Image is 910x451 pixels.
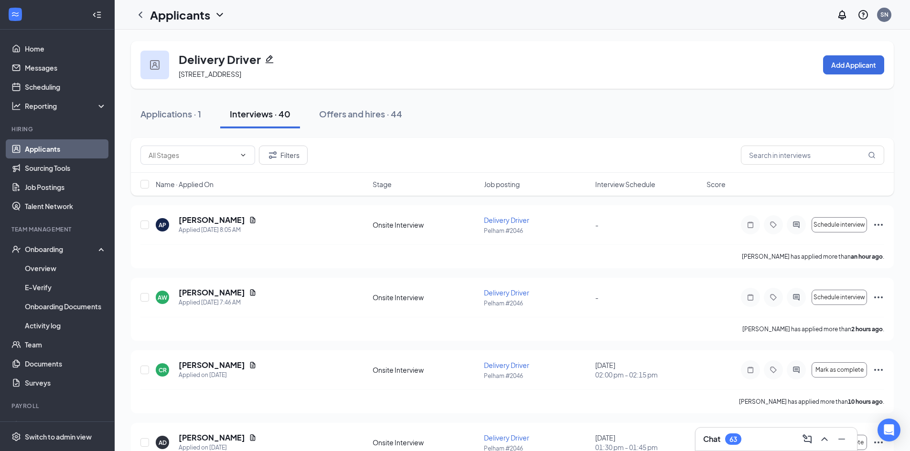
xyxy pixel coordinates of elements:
[25,139,107,158] a: Applicants
[836,9,848,21] svg: Notifications
[25,244,98,254] div: Onboarding
[812,290,867,305] button: Schedule interview
[484,179,520,189] span: Job posting
[179,225,257,235] div: Applied [DATE] 8:05 AM
[817,431,832,447] button: ChevronUp
[249,434,257,441] svg: Document
[484,227,589,235] p: Pelham #2046
[179,215,245,225] h5: [PERSON_NAME]
[595,179,655,189] span: Interview Schedule
[249,361,257,369] svg: Document
[742,252,884,261] p: [PERSON_NAME] has applied more than .
[815,367,864,373] span: Mark as complete
[25,259,107,278] a: Overview
[836,433,847,445] svg: Minimize
[484,361,529,369] span: Delivery Driver
[745,294,756,301] svg: Note
[729,435,737,443] div: 63
[25,278,107,297] a: E-Verify
[179,360,245,370] h5: [PERSON_NAME]
[249,216,257,224] svg: Document
[249,289,257,296] svg: Document
[791,221,802,229] svg: ActiveChat
[484,299,589,307] p: Pelham #2046
[595,293,599,302] span: -
[25,178,107,197] a: Job Postings
[802,433,813,445] svg: ComposeMessage
[873,437,884,448] svg: Ellipses
[179,287,245,298] h5: [PERSON_NAME]
[873,292,884,303] svg: Ellipses
[25,432,92,441] div: Switch to admin view
[11,225,105,233] div: Team Management
[768,221,779,229] svg: Tag
[150,60,160,70] img: user icon
[857,9,869,21] svg: QuestionInfo
[25,373,107,392] a: Surveys
[25,297,107,316] a: Onboarding Documents
[25,101,107,111] div: Reporting
[848,398,883,405] b: 10 hours ago
[25,77,107,96] a: Scheduling
[214,9,225,21] svg: ChevronDown
[159,366,167,374] div: CR
[149,150,236,160] input: All Stages
[484,372,589,380] p: Pelham #2046
[11,432,21,441] svg: Settings
[373,220,478,230] div: Onsite Interview
[791,366,802,374] svg: ActiveChat
[319,108,402,120] div: Offers and hires · 44
[745,221,756,229] svg: Note
[742,325,884,333] p: [PERSON_NAME] has applied more than .
[140,108,201,120] div: Applications · 1
[814,294,865,301] span: Schedule interview
[159,439,167,447] div: AD
[768,294,779,301] svg: Tag
[851,253,883,260] b: an hour ago
[239,151,247,159] svg: ChevronDown
[179,51,261,67] h3: Delivery Driver
[150,7,210,23] h1: Applicants
[484,288,529,297] span: Delivery Driver
[11,244,21,254] svg: UserCheck
[812,362,867,378] button: Mark as complete
[25,354,107,373] a: Documents
[11,101,21,111] svg: Analysis
[25,335,107,354] a: Team
[265,54,274,64] svg: Pencil
[179,298,257,307] div: Applied [DATE] 7:46 AM
[814,221,865,228] span: Schedule interview
[11,10,20,19] svg: WorkstreamLogo
[741,146,884,165] input: Search in interviews
[179,432,245,443] h5: [PERSON_NAME]
[745,366,756,374] svg: Note
[373,438,478,447] div: Onsite Interview
[595,370,701,379] span: 02:00 pm - 02:15 pm
[484,433,529,442] span: Delivery Driver
[819,433,830,445] svg: ChevronUp
[791,294,802,301] svg: ActiveChat
[768,366,779,374] svg: Tag
[703,434,720,444] h3: Chat
[851,325,883,333] b: 2 hours ago
[484,216,529,224] span: Delivery Driver
[373,365,478,375] div: Onsite Interview
[259,146,308,165] button: Filter Filters
[868,151,876,159] svg: MagnifyingGlass
[707,179,726,189] span: Score
[25,158,107,178] a: Sourcing Tools
[156,179,214,189] span: Name · Applied On
[880,10,889,19] div: SN
[595,220,599,229] span: -
[373,293,478,302] div: Onsite Interview
[11,402,105,410] div: Payroll
[834,431,849,447] button: Minimize
[267,149,278,161] svg: Filter
[595,360,701,379] div: [DATE]
[92,10,102,20] svg: Collapse
[179,70,241,78] span: [STREET_ADDRESS]
[373,179,392,189] span: Stage
[135,9,146,21] a: ChevronLeft
[873,364,884,376] svg: Ellipses
[800,431,815,447] button: ComposeMessage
